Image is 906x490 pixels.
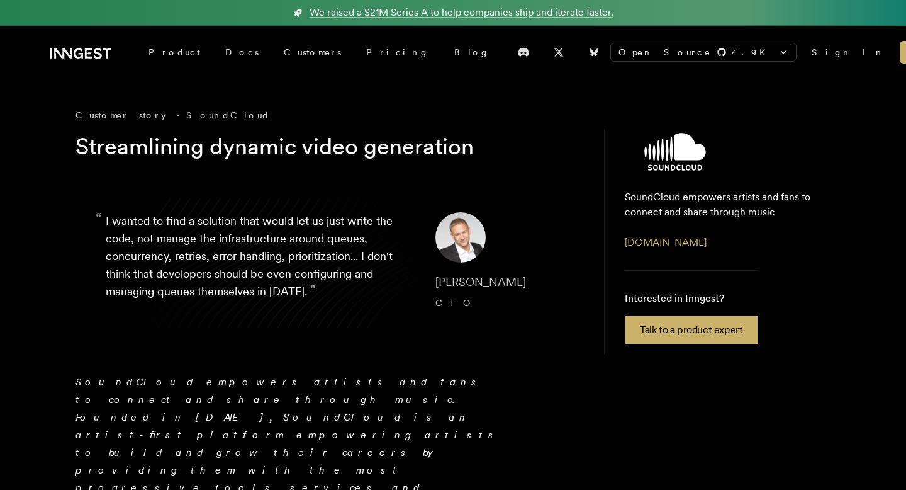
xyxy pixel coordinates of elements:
span: [PERSON_NAME] [435,275,526,288]
a: Pricing [354,41,442,64]
span: Open Source [618,46,712,59]
span: “ [96,215,102,222]
span: We raised a $21M Series A to help companies ship and iterate faster. [310,5,613,20]
span: CTO [435,298,477,308]
a: X [545,42,573,62]
a: Sign In [812,46,885,59]
p: I wanted to find a solution that would let us just write the code, not manage the infrastructure ... [106,212,415,313]
a: Blog [442,41,502,64]
p: Interested in Inngest? [625,291,758,306]
img: SoundCloud's logo [600,133,751,171]
img: Image of Matthew Drooker [435,212,486,263]
a: Customers [271,41,354,64]
a: Discord [510,42,537,62]
span: 4.9 K [732,46,773,59]
a: Talk to a product expert [625,316,758,344]
a: Docs [213,41,271,64]
div: Product [136,41,213,64]
p: SoundCloud empowers artists and fans to connect and share through music [625,190,810,220]
h1: Streamlining dynamic video generation [75,132,559,162]
a: Bluesky [580,42,608,62]
span: ” [310,281,316,299]
div: Customer story - SoundCloud [75,109,579,122]
a: [DOMAIN_NAME] [625,236,707,248]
